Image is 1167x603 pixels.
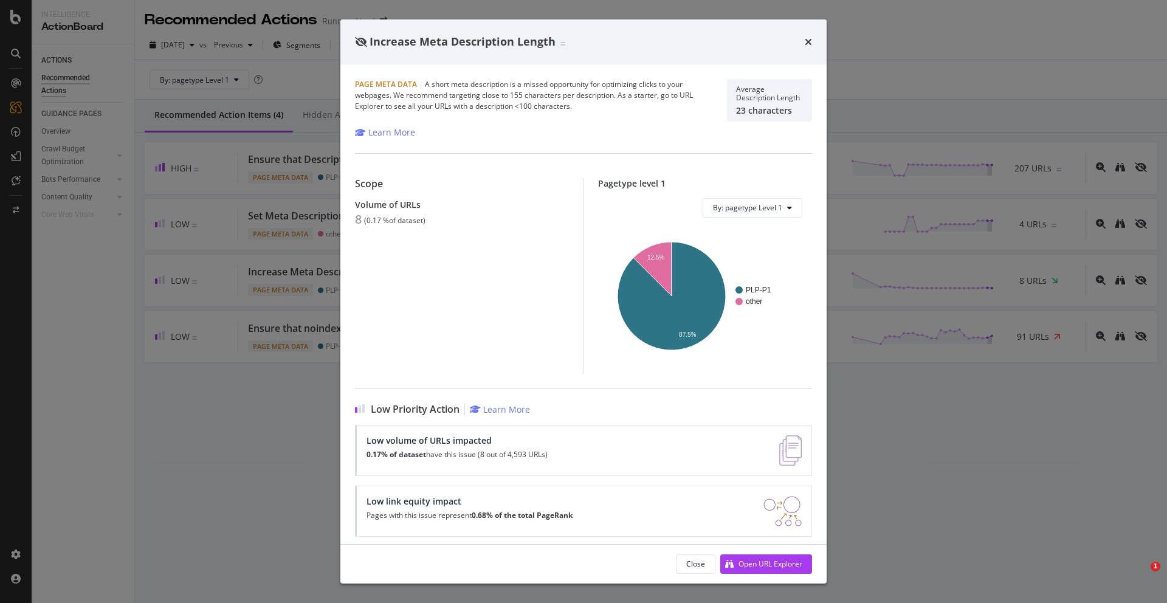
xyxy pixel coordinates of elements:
text: other [746,297,762,306]
button: Open URL Explorer [720,554,812,574]
span: By: pagetype Level 1 [713,202,782,213]
div: Pagetype level 1 [598,178,812,188]
button: By: pagetype Level 1 [703,198,802,218]
div: eye-slash [355,37,367,47]
span: 1 [1151,562,1160,571]
div: modal [340,19,827,584]
div: Open URL Explorer [738,559,802,569]
text: PLP-P1 [746,286,771,294]
div: times [805,34,812,50]
iframe: Intercom live chat [1126,562,1155,591]
strong: 0.68% of the total PageRank [472,510,573,520]
span: Page Meta Data [355,79,417,89]
span: | [419,79,423,89]
div: Volume of URLs [355,199,568,210]
img: DDxVyA23.png [763,496,802,526]
strong: 0.17% of dataset [367,449,426,460]
div: Average Description Length [736,85,803,102]
div: Learn More [483,404,530,415]
img: e5DMFwAAAABJRU5ErkJggg== [779,435,802,466]
svg: A chart. [608,227,802,364]
button: Close [676,554,715,574]
p: Pages with this issue represent [367,511,573,520]
div: Scope [355,178,568,190]
div: ( 0.17 % of dataset ) [364,216,425,225]
text: 12.5% [647,254,664,261]
div: 8 [355,212,362,227]
div: Low link equity impact [367,496,573,506]
div: 23 characters [736,105,803,115]
div: A short meta description is a missed opportunity for optimizing clicks to your webpages. We recom... [355,79,712,122]
div: Close [686,559,705,569]
div: Low volume of URLs impacted [367,435,548,446]
div: Learn More [368,126,415,139]
span: Increase Meta Description Length [370,34,556,49]
a: Learn More [470,404,530,415]
a: Learn More [355,126,415,139]
text: 87.5% [679,331,696,337]
p: have this issue (8 out of 4,593 URLs) [367,450,548,459]
img: Equal [560,42,565,46]
span: Low Priority Action [371,404,460,415]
